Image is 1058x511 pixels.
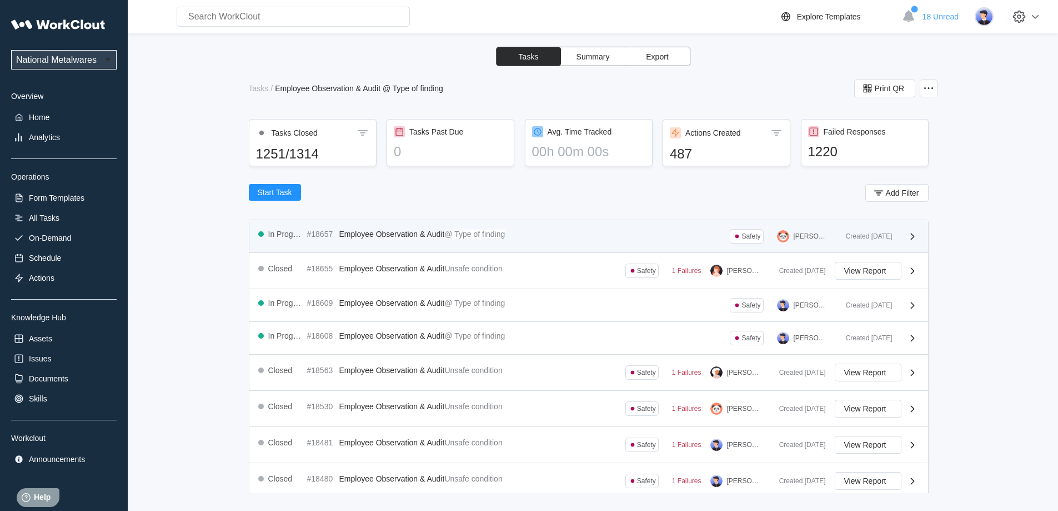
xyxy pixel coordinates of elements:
[177,7,410,27] input: Search WorkClout
[637,405,656,413] div: Safety
[11,92,117,101] div: Overview
[844,369,886,376] span: View Report
[249,220,928,253] a: In Progress#18657Employee Observation & Audit@ Type of findingSafety[PERSON_NAME]Created [DATE]
[268,230,303,239] div: In Progress
[727,441,761,449] div: [PERSON_NAME]
[11,110,117,125] a: Home
[11,391,117,406] a: Skills
[29,214,59,222] div: All Tasks
[844,405,886,413] span: View Report
[670,146,783,162] div: 487
[770,369,826,376] div: Created [DATE]
[710,366,723,379] img: user-4.png
[835,364,901,381] button: View Report
[837,301,892,309] div: Created [DATE]
[339,474,445,483] span: Employee Observation & Audit
[268,264,293,273] div: Closed
[394,144,507,160] div: 0
[339,438,445,447] span: Employee Observation & Audit
[339,366,445,375] span: Employee Observation & Audit
[268,299,303,307] div: In Progress
[779,10,896,23] a: Explore Templates
[249,253,928,289] a: Closed#18655Employee Observation & AuditUnsafe conditionSafety1 Failures[PERSON_NAME]Created [DAT...
[307,230,335,239] div: #18657
[249,355,928,391] a: Closed#18563Employee Observation & AuditUnsafe conditionSafety1 Failures[PERSON_NAME]Created [DAT...
[339,331,445,340] span: Employee Observation & Audit
[11,210,117,226] a: All Tasks
[797,12,861,21] div: Explore Templates
[844,477,886,485] span: View Report
[11,130,117,145] a: Analytics
[249,427,928,463] a: Closed#18481Employee Observation & AuditUnsafe conditionSafety1 Failures[PERSON_NAME]Created [DAT...
[770,477,826,485] div: Created [DATE]
[854,80,915,97] button: Print QR
[29,455,85,464] div: Announcements
[268,331,303,340] div: In Progress
[576,53,610,61] span: Summary
[249,289,928,322] a: In Progress#18609Employee Observation & Audit@ Type of findingSafety[PERSON_NAME]Created [DATE]
[249,84,269,93] div: Tasks
[29,334,52,343] div: Assets
[808,144,921,160] div: 1220
[497,47,561,66] button: Tasks
[794,334,828,342] div: [PERSON_NAME]
[29,254,61,262] div: Schedule
[268,402,293,411] div: Closed
[886,189,919,197] span: Add Filter
[710,439,723,451] img: user-5.png
[875,85,905,92] span: Print QR
[548,127,612,136] div: Avg. Time Tracked
[835,472,901,490] button: View Report
[777,332,789,344] img: user-5.png
[268,474,293,483] div: Closed
[824,127,886,136] div: Failed Responses
[741,301,760,309] div: Safety
[444,230,505,239] mark: @ Type of finding
[710,475,723,487] img: user-5.png
[444,264,502,273] mark: Unsafe condition
[727,405,761,413] div: [PERSON_NAME]
[249,322,928,355] a: In Progress#18608Employee Observation & Audit@ Type of findingSafety[PERSON_NAME]Created [DATE]
[444,438,502,447] mark: Unsafe condition
[11,351,117,366] a: Issues
[837,232,892,240] div: Created [DATE]
[307,299,335,307] div: #18609
[637,477,656,485] div: Safety
[444,402,502,411] mark: Unsafe condition
[646,53,668,61] span: Export
[975,7,994,26] img: user-5.png
[844,441,886,449] span: View Report
[29,394,47,403] div: Skills
[561,47,625,66] button: Summary
[637,369,656,376] div: Safety
[727,477,761,485] div: [PERSON_NAME]
[625,47,690,66] button: Export
[672,369,701,376] div: 1 Failures
[532,144,645,160] div: 00h 00m 00s
[249,184,301,201] button: Start Task
[741,232,760,240] div: Safety
[268,438,293,447] div: Closed
[29,133,60,142] div: Analytics
[444,331,505,340] mark: @ Type of finding
[11,250,117,266] a: Schedule
[777,299,789,311] img: user-5.png
[11,270,117,286] a: Actions
[444,474,502,483] mark: Unsafe condition
[29,374,68,383] div: Documents
[339,402,445,411] span: Employee Observation & Audit
[249,391,928,427] a: Closed#18530Employee Observation & AuditUnsafe conditionSafety1 Failures[PERSON_NAME]Created [DAT...
[444,366,502,375] mark: Unsafe condition
[307,366,335,375] div: #18563
[339,230,445,239] span: Employee Observation & Audit
[307,264,335,273] div: #18655
[268,366,293,375] div: Closed
[770,441,826,449] div: Created [DATE]
[258,188,292,196] span: Start Task
[29,113,49,122] div: Home
[11,190,117,206] a: Form Templates
[11,434,117,443] div: Workclout
[307,438,335,447] div: #18481
[710,403,723,415] img: panda.png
